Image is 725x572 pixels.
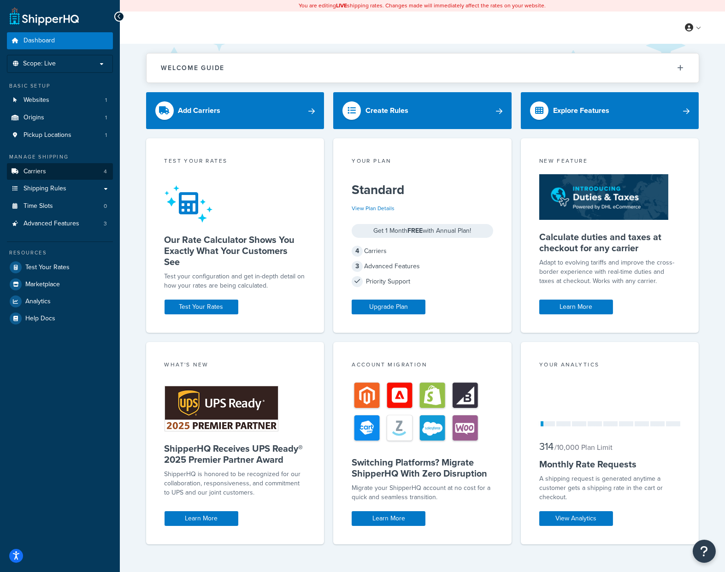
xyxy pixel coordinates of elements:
a: View Plan Details [352,204,395,212]
a: Create Rules [333,92,512,129]
div: Priority Support [352,275,493,288]
h5: ShipperHQ Receives UPS Ready® 2025 Premier Partner Award [165,443,306,465]
div: Test your configuration and get in-depth detail on how your rates are being calculated. [165,272,306,290]
div: New Feature [539,157,681,167]
span: Carriers [24,168,46,176]
span: Websites [24,96,49,104]
div: Basic Setup [7,82,113,90]
span: Dashboard [24,37,55,45]
div: Manage Shipping [7,153,113,161]
a: Pickup Locations1 [7,127,113,144]
span: 1 [105,131,107,139]
a: Upgrade Plan [352,300,425,314]
a: View Analytics [539,511,613,526]
div: Test your rates [165,157,306,167]
a: Websites1 [7,92,113,109]
div: Explore Features [553,104,609,117]
a: Learn More [165,511,238,526]
div: Your Analytics [539,360,681,371]
a: Learn More [539,300,613,314]
span: Test Your Rates [25,264,70,271]
li: Time Slots [7,198,113,215]
small: / 10,000 Plan Limit [554,442,613,453]
span: Scope: Live [23,60,56,68]
h5: Our Rate Calculator Shows You Exactly What Your Customers See [165,234,306,267]
div: Create Rules [365,104,408,117]
button: Welcome Guide [147,53,699,83]
span: 3 [352,261,363,272]
div: Resources [7,249,113,257]
a: Add Carriers [146,92,324,129]
div: Your Plan [352,157,493,167]
span: Advanced Features [24,220,79,228]
span: 1 [105,114,107,122]
span: 0 [104,202,107,210]
b: LIVE [336,1,348,10]
div: Advanced Features [352,260,493,273]
p: Adapt to evolving tariffs and improve the cross-border experience with real-time duties and taxes... [539,258,681,286]
li: Origins [7,109,113,126]
li: Websites [7,92,113,109]
a: Dashboard [7,32,113,49]
a: Test Your Rates [165,300,238,314]
div: Account Migration [352,360,493,371]
span: 314 [539,439,554,454]
a: Help Docs [7,310,113,327]
a: Marketplace [7,276,113,293]
div: A shipping request is generated anytime a customer gets a shipping rate in the cart or checkout. [539,474,681,502]
li: Carriers [7,163,113,180]
div: What's New [165,360,306,371]
h5: Standard [352,183,493,197]
strong: FREE [407,226,423,236]
div: Migrate your ShipperHQ account at no cost for a quick and seamless transition. [352,484,493,502]
span: Pickup Locations [24,131,71,139]
h5: Calculate duties and taxes at checkout for any carrier [539,231,681,254]
div: Add Carriers [178,104,221,117]
li: Pickup Locations [7,127,113,144]
a: Carriers4 [7,163,113,180]
span: 4 [104,168,107,176]
h2: Welcome Guide [161,65,225,71]
span: Marketplace [25,281,60,289]
span: Help Docs [25,315,55,323]
li: Advanced Features [7,215,113,232]
span: 1 [105,96,107,104]
a: Origins1 [7,109,113,126]
a: Explore Features [521,92,699,129]
span: Origins [24,114,44,122]
button: Open Resource Center [693,540,716,563]
h5: Monthly Rate Requests [539,459,681,470]
h5: Switching Platforms? Migrate ShipperHQ With Zero Disruption [352,457,493,479]
a: Time Slots0 [7,198,113,215]
span: Time Slots [24,202,53,210]
span: 4 [352,246,363,257]
div: Carriers [352,245,493,258]
a: Advanced Features3 [7,215,113,232]
span: 3 [104,220,107,228]
a: Analytics [7,293,113,310]
span: Analytics [25,298,51,306]
a: Test Your Rates [7,259,113,276]
p: ShipperHQ is honored to be recognized for our collaboration, responsiveness, and commitment to UP... [165,470,306,497]
a: Learn More [352,511,425,526]
a: Shipping Rules [7,180,113,197]
div: Get 1 Month with Annual Plan! [352,224,493,238]
span: Shipping Rules [24,185,66,193]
